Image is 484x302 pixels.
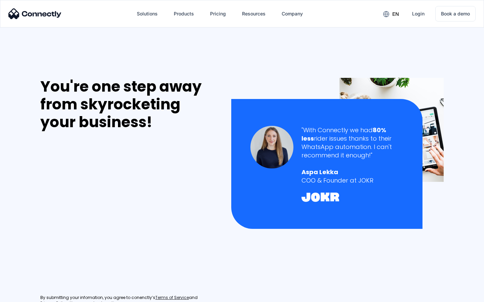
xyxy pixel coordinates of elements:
[412,9,425,18] div: Login
[174,9,194,18] div: Products
[301,126,403,160] div: "With Connectly we had rider issues thanks to their WhatsApp automation. I can't recommend it eno...
[301,176,403,185] div: COO & Founder at JOKR
[237,6,271,22] div: Resources
[155,295,189,301] a: Terms of Service
[8,8,62,19] img: Connectly Logo
[40,139,141,287] iframe: Form 0
[301,168,338,176] strong: Aspa Lekka
[392,9,399,19] div: en
[282,9,303,18] div: Company
[137,9,158,18] div: Solutions
[378,9,404,19] div: en
[301,126,386,143] strong: 80% less
[13,290,40,300] ul: Language list
[407,6,430,22] a: Login
[7,290,40,300] aside: Language selected: English
[276,6,308,22] div: Company
[131,6,163,22] div: Solutions
[435,6,476,21] a: Book a demo
[210,9,226,18] div: Pricing
[168,6,199,22] div: Products
[242,9,266,18] div: Resources
[40,78,217,131] div: You're one step away from skyrocketing your business!
[205,6,231,22] a: Pricing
